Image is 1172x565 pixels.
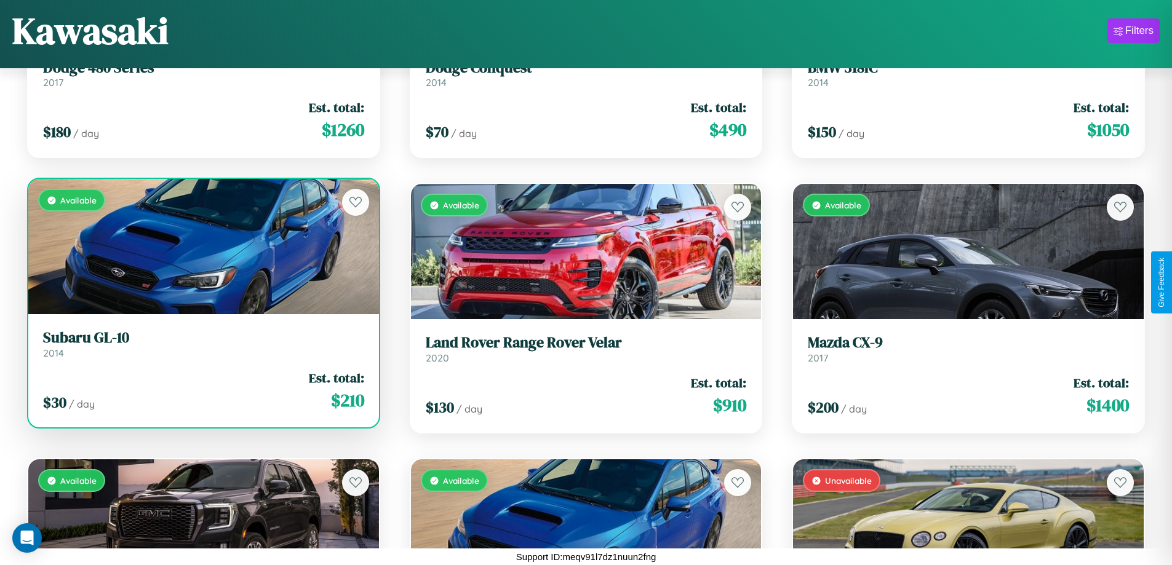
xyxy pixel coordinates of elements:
[825,475,872,486] span: Unavailable
[808,352,828,364] span: 2017
[808,334,1129,352] h3: Mazda CX-9
[426,76,447,89] span: 2014
[691,98,746,116] span: Est. total:
[443,200,479,210] span: Available
[825,200,861,210] span: Available
[691,374,746,392] span: Est. total:
[426,334,747,364] a: Land Rover Range Rover Velar2020
[12,6,169,56] h1: Kawasaki
[1086,393,1129,417] span: $ 1400
[43,347,64,359] span: 2014
[426,352,449,364] span: 2020
[709,117,746,142] span: $ 490
[322,117,364,142] span: $ 1260
[443,475,479,486] span: Available
[60,195,97,205] span: Available
[60,475,97,486] span: Available
[309,98,364,116] span: Est. total:
[43,392,66,413] span: $ 30
[808,334,1129,364] a: Mazda CX-92017
[426,334,747,352] h3: Land Rover Range Rover Velar
[1125,25,1154,37] div: Filters
[426,397,454,417] span: $ 130
[309,369,364,387] span: Est. total:
[1074,374,1129,392] span: Est. total:
[808,397,839,417] span: $ 200
[43,122,71,142] span: $ 180
[69,398,95,410] span: / day
[808,76,829,89] span: 2014
[331,388,364,413] span: $ 210
[43,76,63,89] span: 2017
[73,127,99,140] span: / day
[1074,98,1129,116] span: Est. total:
[456,403,482,415] span: / day
[12,523,42,553] div: Open Intercom Messenger
[839,127,864,140] span: / day
[451,127,477,140] span: / day
[43,329,364,359] a: Subaru GL-102014
[841,403,867,415] span: / day
[713,393,746,417] span: $ 910
[43,329,364,347] h3: Subaru GL-10
[1107,18,1160,43] button: Filters
[808,122,836,142] span: $ 150
[426,59,747,89] a: Dodge Conquest2014
[808,59,1129,89] a: BMW 318iC2014
[1157,258,1166,307] div: Give Feedback
[426,122,448,142] span: $ 70
[1087,117,1129,142] span: $ 1050
[43,59,364,89] a: Dodge 480 Series2017
[516,548,656,565] p: Support ID: meqv91l7dz1nuun2fng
